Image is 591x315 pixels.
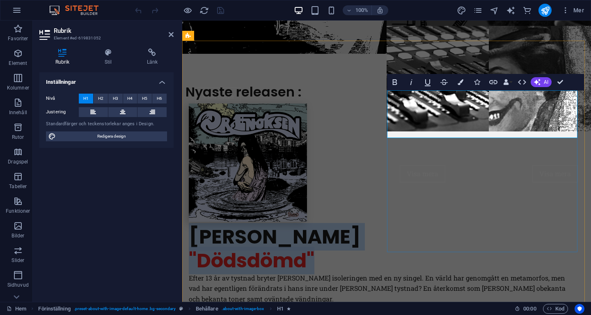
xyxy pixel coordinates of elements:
label: Justering [46,107,79,117]
a: Klicka för att avbryta val. Dubbelklicka för att öppna sidor [7,304,26,314]
button: H2 [94,94,108,103]
i: Justera zoomnivån automatiskt vid storleksändring för att passa vald enhet. [376,7,384,14]
h3: Element #ed-619831052 [54,34,157,42]
button: publish [538,4,552,17]
img: Editor Logo [47,5,109,15]
button: navigator [489,5,499,15]
span: Kod [547,304,564,314]
button: text_generator [506,5,515,15]
button: Data Bindings [502,74,513,90]
i: Sidor (Ctrl+Alt+S) [473,6,483,15]
button: H3 [108,94,123,103]
p: Sidhuvud [7,282,29,288]
h6: 100% [355,5,368,15]
button: Underline (Ctrl+U) [420,74,435,90]
i: Det här elementet är en anpassningsbar förinställning [179,306,183,311]
span: H3 [113,94,118,103]
span: AI [544,80,548,85]
h1: [PERSON_NAME] [7,205,394,252]
span: : [529,306,530,312]
button: commerce [522,5,532,15]
button: 100% [343,5,372,15]
div: Standardfärger och teckenstorlekar anges i Design. [46,121,167,128]
button: Redigera design [46,131,167,141]
p: Kolumner [7,85,29,91]
h6: Sessionstid [515,304,536,314]
span: . preset-about-with-image-default-home .bg-secondary [74,304,176,314]
button: HTML [514,74,530,90]
button: Italic (Ctrl+I) [403,74,419,90]
p: Bilder [11,232,24,239]
i: Handel [522,6,532,15]
span: H5 [142,94,147,103]
button: Usercentrics [575,304,584,314]
button: H1 [79,94,93,103]
h4: Länk [131,48,174,66]
button: H5 [137,94,152,103]
span: H6 [157,94,162,103]
i: Uppdatera sida [199,6,209,15]
button: AI [531,77,552,87]
button: pages [473,5,483,15]
i: Publicera [541,6,550,15]
h4: Inställningar [39,72,174,87]
button: Kod [543,304,568,314]
span: Klicka för att välja. Dubbelklicka för att redigera [38,304,70,314]
span: 00 00 [523,304,536,314]
span: Redigera design [58,131,165,141]
button: H6 [152,94,167,103]
p: Tabeller [9,183,27,190]
span: H1 [83,94,89,103]
button: Icons [469,74,485,90]
button: Strikethrough [436,74,452,90]
h2: Rubrik [54,27,174,34]
span: H2 [98,94,103,103]
h4: Stil [89,48,131,66]
p: Dragspel [8,159,28,165]
button: reload [199,5,209,15]
button: Link [486,74,501,90]
p: Funktioner [6,208,30,214]
i: AI Writer [506,6,515,15]
span: Mer [561,6,584,14]
button: Colors [453,74,468,90]
button: Bold (Ctrl+B) [387,74,403,90]
button: Klicka här för att lämna förhandsvisningsläge och fortsätta redigera [183,5,192,15]
button: Mer [558,4,587,17]
p: Innehåll [9,109,27,116]
span: Klicka för att välja. Dubbelklicka för att redigera [277,304,284,314]
span: Klicka för att välja. Dubbelklicka för att redigera [196,304,218,314]
p: Slider [11,257,24,264]
button: H4 [123,94,137,103]
label: Nivå [46,94,79,103]
p: Favoriter [8,35,28,42]
p: Element [9,60,27,67]
p: Rutor [12,134,24,140]
span: "Dödsdömd" [7,226,132,254]
span: . about-with-image-box [222,304,264,314]
button: Confirm (Ctrl+⏎) [552,74,568,90]
nav: breadcrumb [38,304,291,314]
button: design [456,5,466,15]
i: Navigatör [490,6,499,15]
i: Design (Ctrl+Alt+Y) [457,6,466,15]
i: Elementet innehåller en animation [287,306,291,311]
h4: Rubrik [39,48,89,66]
span: H4 [127,94,133,103]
